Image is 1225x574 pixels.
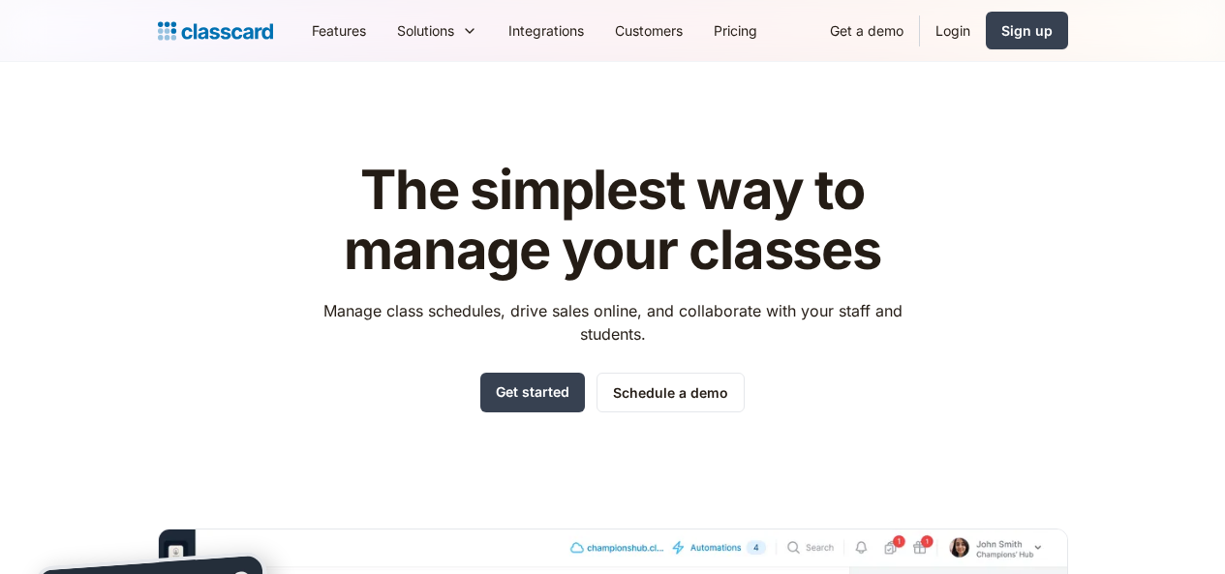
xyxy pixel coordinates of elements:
[305,299,920,346] p: Manage class schedules, drive sales online, and collaborate with your staff and students.
[986,12,1068,49] a: Sign up
[158,17,273,45] a: Logo
[305,161,920,280] h1: The simplest way to manage your classes
[480,373,585,412] a: Get started
[296,9,382,52] a: Features
[382,9,493,52] div: Solutions
[1001,20,1053,41] div: Sign up
[920,9,986,52] a: Login
[599,9,698,52] a: Customers
[493,9,599,52] a: Integrations
[814,9,919,52] a: Get a demo
[597,373,745,412] a: Schedule a demo
[698,9,773,52] a: Pricing
[397,20,454,41] div: Solutions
